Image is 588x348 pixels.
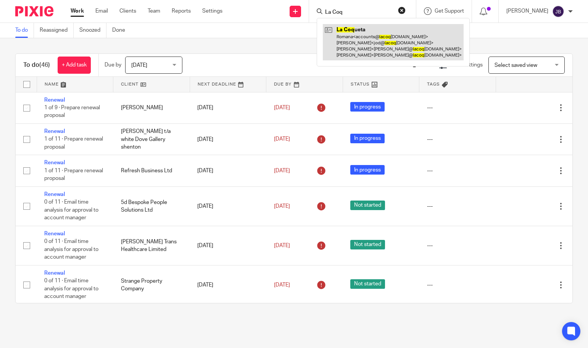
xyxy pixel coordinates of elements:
[113,155,190,186] td: Refresh Business Ltd
[427,202,488,210] div: ---
[274,282,290,288] span: [DATE]
[79,23,106,38] a: Snoozed
[58,57,91,74] a: + Add task
[15,23,34,38] a: To do
[113,265,190,305] td: Strange Property Company
[44,97,65,103] a: Renewal
[202,7,222,15] a: Settings
[95,7,108,15] a: Email
[274,243,290,248] span: [DATE]
[190,226,266,265] td: [DATE]
[71,7,84,15] a: Work
[350,201,385,210] span: Not started
[105,61,121,69] p: Due by
[40,23,74,38] a: Reassigned
[44,270,65,276] a: Renewal
[190,265,266,305] td: [DATE]
[190,155,266,186] td: [DATE]
[427,82,440,86] span: Tags
[427,281,488,289] div: ---
[552,5,564,18] img: svg%3E
[44,129,65,134] a: Renewal
[44,137,103,150] span: 1 of 11 · Prepare renewal proposal
[350,279,385,289] span: Not started
[190,123,266,155] td: [DATE]
[427,167,488,175] div: ---
[44,168,103,181] span: 1 of 11 · Prepare renewal proposal
[44,239,98,260] span: 0 of 11 · Email time analysis for approval to account manager
[427,136,488,143] div: ---
[148,7,160,15] a: Team
[172,7,191,15] a: Reports
[112,23,131,38] a: Done
[23,61,50,69] h1: To do
[44,278,98,299] span: 0 of 11 · Email time analysis for approval to account manager
[398,6,406,14] button: Clear
[113,123,190,155] td: [PERSON_NAME] t/a white Dove Gallery shenton
[324,9,393,16] input: Search
[350,165,385,175] span: In progress
[274,105,290,110] span: [DATE]
[274,168,290,173] span: [DATE]
[119,7,136,15] a: Clients
[350,102,385,112] span: In progress
[274,204,290,209] span: [DATE]
[44,160,65,165] a: Renewal
[350,134,385,143] span: In progress
[44,231,65,236] a: Renewal
[15,6,53,16] img: Pixie
[113,186,190,226] td: 5d Bespoke People Solutions Ltd
[190,186,266,226] td: [DATE]
[350,240,385,249] span: Not started
[44,192,65,197] a: Renewal
[44,199,98,220] span: 0 of 11 · Email time analysis for approval to account manager
[131,63,147,68] span: [DATE]
[495,63,537,68] span: Select saved view
[427,104,488,112] div: ---
[39,62,50,68] span: (46)
[427,242,488,249] div: ---
[44,105,100,118] span: 1 of 9 · Prepare renewal proposal
[506,7,548,15] p: [PERSON_NAME]
[113,226,190,265] td: [PERSON_NAME] Trans Healthcare Limited
[113,92,190,123] td: [PERSON_NAME]
[435,8,464,14] span: Get Support
[274,137,290,142] span: [DATE]
[190,92,266,123] td: [DATE]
